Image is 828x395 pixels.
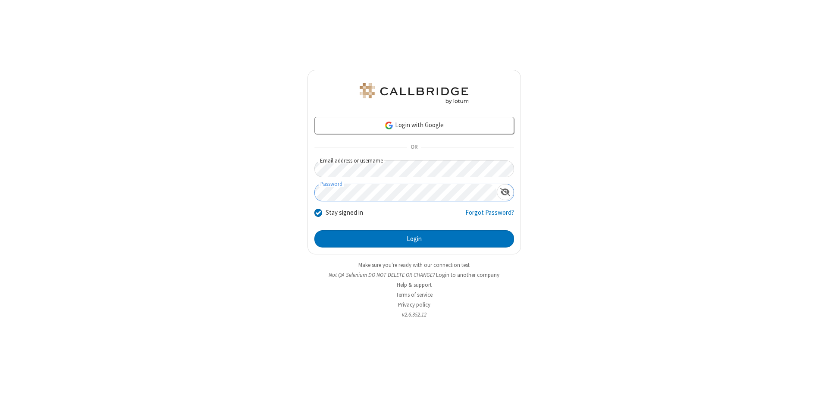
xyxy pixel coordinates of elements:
li: v2.6.352.12 [307,310,521,319]
button: Login [314,230,514,248]
a: Terms of service [396,291,433,298]
a: Make sure you're ready with our connection test [358,261,470,269]
button: Login to another company [436,271,499,279]
a: Privacy policy [398,301,430,308]
input: Email address or username [314,160,514,177]
li: Not QA Selenium DO NOT DELETE OR CHANGE? [307,271,521,279]
a: Help & support [397,281,432,288]
input: Password [315,184,497,201]
label: Stay signed in [326,208,363,218]
a: Login with Google [314,117,514,134]
div: Show password [497,184,514,200]
span: OR [407,141,421,154]
a: Forgot Password? [465,208,514,224]
iframe: Chat [806,373,822,389]
img: QA Selenium DO NOT DELETE OR CHANGE [358,83,470,104]
img: google-icon.png [384,121,394,130]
